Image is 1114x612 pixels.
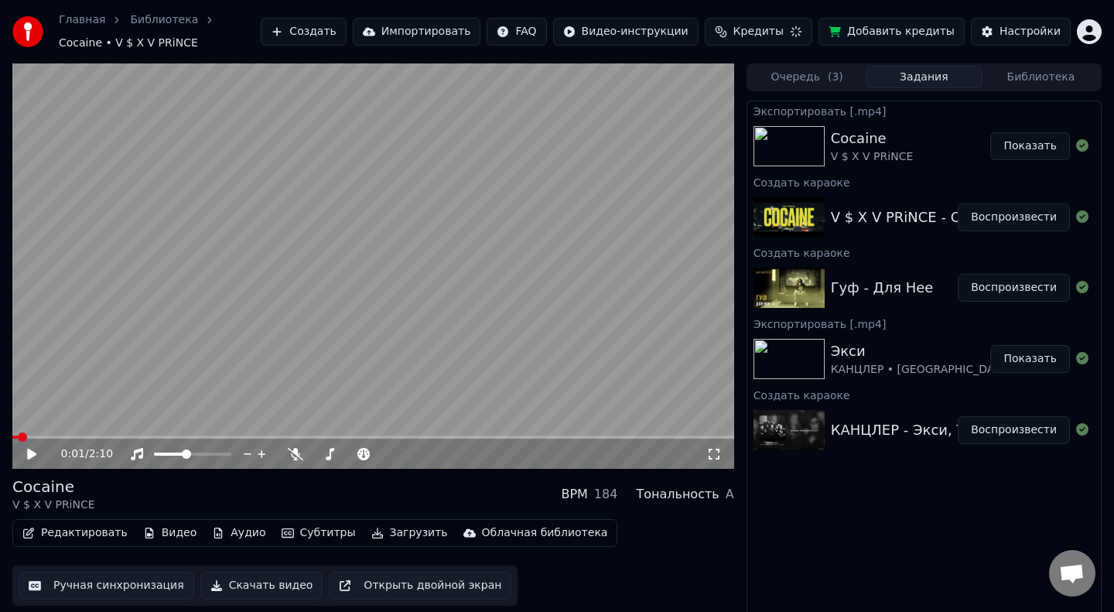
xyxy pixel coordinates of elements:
button: Скачать видео [200,572,323,600]
div: 184 [594,485,618,504]
button: Задания [866,66,982,88]
nav: breadcrumb [59,12,261,51]
span: 0:01 [61,446,85,462]
button: Воспроизвести [958,416,1070,444]
div: Cocaine [831,128,914,149]
span: Cocaine • V $ X V PRiNCE [59,36,198,51]
span: Кредиты [733,24,784,39]
button: Загрузить [365,522,454,544]
div: Тональность [636,485,719,504]
button: Кредиты [705,18,812,46]
div: Гуф - Для Нее [831,277,934,299]
button: Воспроизвести [958,203,1070,231]
button: Показать [990,345,1070,373]
img: youka [12,16,43,47]
button: Открыть двойной экран [329,572,511,600]
div: V $ X V PRiNCE [831,149,914,165]
div: Настройки [1000,24,1061,39]
button: Ручная синхронизация [19,572,194,600]
button: Настройки [971,18,1071,46]
button: Очередь [749,66,866,88]
button: Импортировать [353,18,481,46]
button: Показать [990,132,1070,160]
a: Главная [59,12,105,28]
button: Видео [137,522,203,544]
div: / [61,446,98,462]
button: Аудио [206,522,272,544]
div: Экспортировать [.mp4] [747,101,1101,120]
button: Создать [261,18,346,46]
div: V $ X V PRiNCE - Cocaine [831,207,1006,228]
a: Библиотека [130,12,198,28]
div: Создать караоке [747,173,1101,191]
div: V $ X V PRiNCE [12,497,95,513]
span: 2:10 [89,446,113,462]
button: Редактировать [16,522,134,544]
div: Cocaine [12,476,95,497]
div: Облачная библиотека [482,525,608,541]
button: Воспроизвести [958,274,1070,302]
div: Открытый чат [1049,550,1095,597]
button: FAQ [487,18,546,46]
button: Библиотека [982,66,1099,88]
div: A [726,485,734,504]
button: Видео-инструкции [553,18,699,46]
div: BPM [561,485,587,504]
div: Создать караоке [747,385,1101,404]
div: Создать караоке [747,243,1101,262]
div: Экспортировать [.mp4] [747,314,1101,333]
button: Субтитры [275,522,362,544]
span: ( 3 ) [828,70,843,85]
button: Добавить кредиты [818,18,965,46]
